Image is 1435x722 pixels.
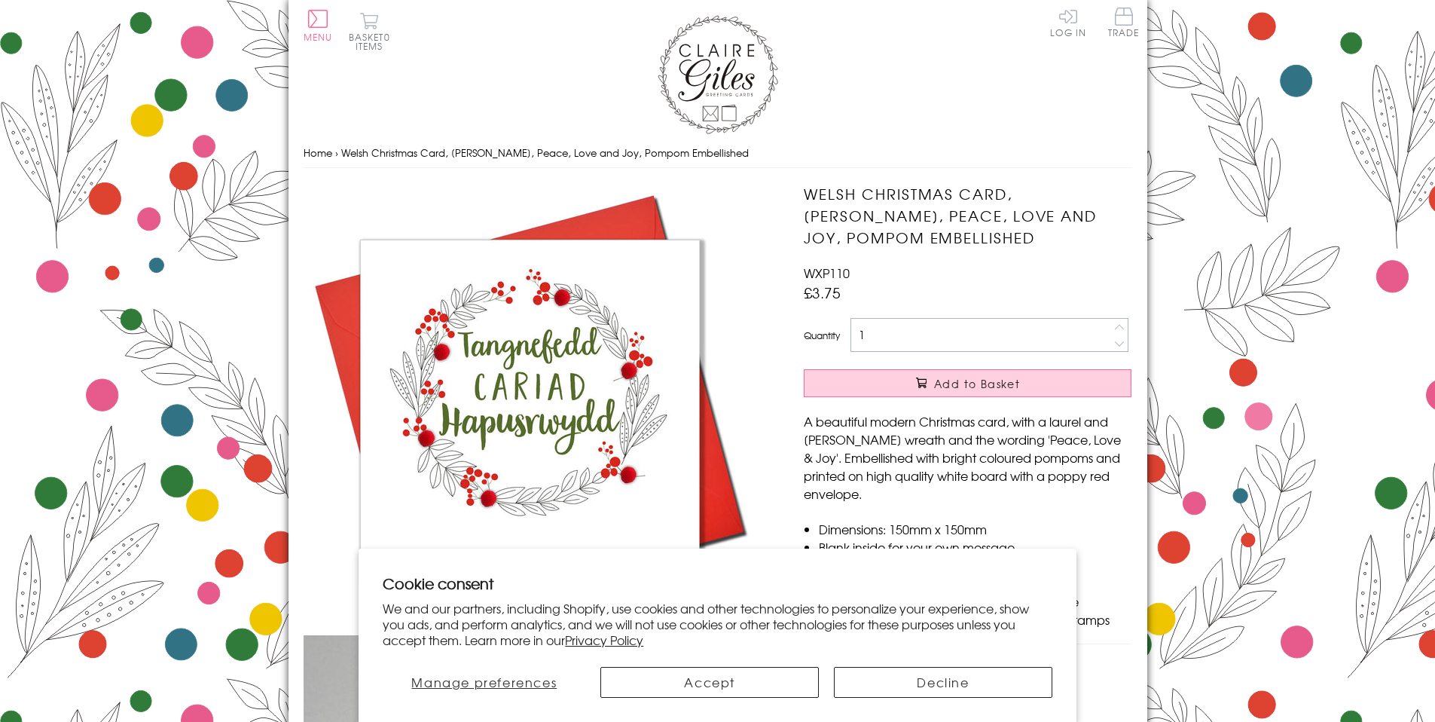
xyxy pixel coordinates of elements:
p: We and our partners, including Shopify, use cookies and other technologies to personalize your ex... [383,601,1052,647]
span: Trade [1108,8,1140,37]
button: Menu [304,10,333,41]
span: Add to Basket [934,376,1020,391]
p: A beautiful modern Christmas card, with a laurel and [PERSON_NAME] wreath and the wording 'Peace,... [804,412,1131,503]
li: Blank inside for your own message [819,538,1131,556]
img: Welsh Christmas Card, Nadolig Llawen, Peace, Love and Joy, Pompom Embellished [304,183,756,635]
button: Add to Basket [804,369,1131,397]
a: Log In [1050,8,1086,37]
span: Menu [304,30,333,44]
a: Privacy Policy [565,631,643,649]
h1: Welsh Christmas Card, [PERSON_NAME], Peace, Love and Joy, Pompom Embellished [804,183,1131,248]
button: Manage preferences [383,667,585,698]
span: › [335,145,338,160]
li: Dimensions: 150mm x 150mm [819,520,1131,538]
span: Manage preferences [411,673,557,691]
button: Decline [834,667,1052,698]
h2: Cookie consent [383,573,1052,594]
button: Accept [600,667,819,698]
span: Welsh Christmas Card, [PERSON_NAME], Peace, Love and Joy, Pompom Embellished [341,145,749,160]
span: 0 items [356,30,390,53]
label: Quantity [804,329,840,342]
a: Home [304,145,332,160]
a: Trade [1108,8,1140,40]
nav: breadcrumbs [304,138,1132,169]
img: Claire Giles Greetings Cards [658,15,778,134]
span: £3.75 [804,282,841,303]
span: WXP110 [804,264,850,282]
button: Basket0 items [349,12,390,50]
